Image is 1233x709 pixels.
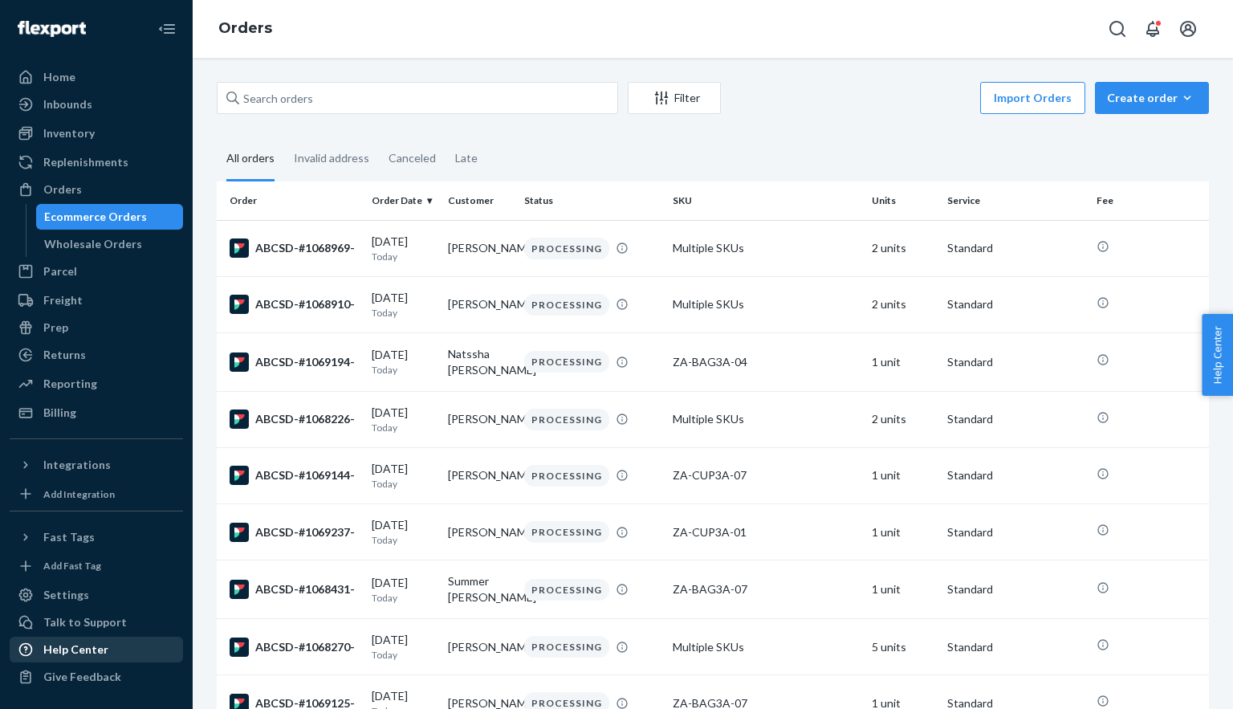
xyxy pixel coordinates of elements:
div: Prep [43,320,68,336]
div: [DATE] [372,290,435,320]
div: ZA-CUP3A-07 [673,467,858,483]
a: Orders [218,19,272,37]
a: Home [10,64,183,90]
a: Inbounds [10,92,183,117]
div: Late [455,137,478,179]
a: Ecommerce Orders [36,204,184,230]
td: Multiple SKUs [666,276,865,332]
input: Search orders [217,82,618,114]
td: [PERSON_NAME] [442,619,518,675]
a: Billing [10,400,183,426]
div: Invalid address [294,137,369,179]
p: Today [372,250,435,263]
a: Talk to Support [10,609,183,635]
button: Create order [1095,82,1209,114]
div: ZA-CUP3A-01 [673,524,858,540]
div: [DATE] [372,575,435,605]
td: 2 units [865,276,942,332]
div: PROCESSING [524,465,609,487]
td: Multiple SKUs [666,619,865,675]
div: ZA-BAG3A-07 [673,581,858,597]
button: Integrations [10,452,183,478]
div: PROCESSING [524,238,609,259]
div: PROCESSING [524,294,609,316]
button: Open notifications [1137,13,1169,45]
p: Standard [947,240,1083,256]
a: Parcel [10,259,183,284]
td: [PERSON_NAME] [442,391,518,447]
div: Integrations [43,457,111,473]
div: Ecommerce Orders [44,209,147,225]
a: Returns [10,342,183,368]
p: Today [372,533,435,547]
td: 1 unit [865,560,942,619]
div: ABCSD-#1069144- [230,466,359,485]
td: 2 units [865,220,942,276]
div: Inbounds [43,96,92,112]
th: SKU [666,181,865,220]
p: Standard [947,296,1083,312]
div: ZA-BAG3A-04 [673,354,858,370]
td: Multiple SKUs [666,391,865,447]
p: Standard [947,639,1083,655]
div: Talk to Support [43,614,127,630]
th: Service [941,181,1089,220]
a: Replenishments [10,149,183,175]
a: Reporting [10,371,183,397]
div: PROCESSING [524,579,609,601]
a: Settings [10,582,183,608]
div: Customer [448,194,511,207]
button: Close Navigation [151,13,183,45]
div: PROCESSING [524,351,609,373]
td: 2 units [865,391,942,447]
div: Freight [43,292,83,308]
td: [PERSON_NAME] [442,276,518,332]
a: Prep [10,315,183,340]
div: Wholesale Orders [44,236,142,252]
div: Reporting [43,376,97,392]
td: 1 unit [865,332,942,391]
button: Help Center [1202,314,1233,396]
div: Help Center [43,642,108,658]
div: Home [43,69,75,85]
div: PROCESSING [524,521,609,543]
div: Add Fast Tag [43,559,101,572]
td: Natssha [PERSON_NAME] [442,332,518,391]
td: Multiple SKUs [666,220,865,276]
div: ABCSD-#1068226- [230,410,359,429]
div: [DATE] [372,405,435,434]
div: [DATE] [372,461,435,491]
div: Fast Tags [43,529,95,545]
p: Standard [947,524,1083,540]
th: Units [865,181,942,220]
a: Freight [10,287,183,313]
button: Open Search Box [1101,13,1133,45]
a: Inventory [10,120,183,146]
th: Order [217,181,365,220]
p: Standard [947,354,1083,370]
div: ABCSD-#1068910- [230,295,359,314]
a: Orders [10,177,183,202]
th: Fee [1090,181,1209,220]
div: Orders [43,181,82,198]
div: Replenishments [43,154,128,170]
p: Today [372,421,435,434]
p: Standard [947,467,1083,483]
div: [DATE] [372,234,435,263]
div: ABCSD-#1069237- [230,523,359,542]
div: Filter [629,90,720,106]
td: [PERSON_NAME] [442,504,518,560]
div: PROCESSING [524,636,609,658]
button: Open account menu [1172,13,1204,45]
div: Billing [43,405,76,421]
p: Today [372,591,435,605]
div: Returns [43,347,86,363]
div: ABCSD-#1068969- [230,238,359,258]
td: 1 unit [865,447,942,503]
button: Give Feedback [10,664,183,690]
div: Canceled [389,137,436,179]
p: Today [372,363,435,377]
p: Today [372,648,435,662]
div: Inventory [43,125,95,141]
